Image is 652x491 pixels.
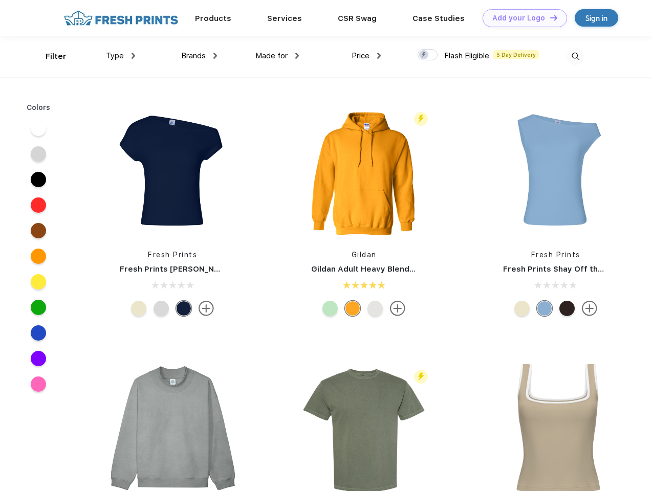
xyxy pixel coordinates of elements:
div: Ash Grey [154,301,169,316]
img: DT [550,15,557,20]
span: Type [106,51,124,60]
img: dropdown.png [295,53,299,59]
img: more.svg [199,301,214,316]
div: Yellow [514,301,530,316]
div: Colors [19,102,58,113]
img: dropdown.png [377,53,381,59]
a: Fresh Prints [PERSON_NAME] Off the Shoulder Top [120,264,319,274]
a: Fresh Prints [148,251,197,259]
div: Mint Green [322,301,338,316]
span: Brands [181,51,206,60]
a: Gildan [352,251,377,259]
span: 5 Day Delivery [493,50,539,59]
span: Flash Eligible [444,51,489,60]
span: Made for [255,51,288,60]
span: Price [352,51,370,60]
img: flash_active_toggle.svg [414,370,428,384]
div: Brown [559,301,575,316]
img: fo%20logo%202.webp [61,9,181,27]
div: Light Blue [537,301,552,316]
img: flash_active_toggle.svg [414,112,428,126]
img: more.svg [582,301,597,316]
div: Filter [46,51,67,62]
a: Sign in [575,9,618,27]
img: dropdown.png [213,53,217,59]
img: func=resize&h=266 [296,103,432,239]
div: Yellow [131,301,146,316]
img: more.svg [390,301,405,316]
div: Ash [367,301,383,316]
a: Gildan Adult Heavy Blend 8 Oz. 50/50 Hooded Sweatshirt [311,264,535,274]
img: func=resize&h=266 [488,103,624,239]
img: dropdown.png [132,53,135,59]
div: Sign in [585,12,607,24]
div: Navy [176,301,191,316]
a: CSR Swag [338,14,377,23]
a: Products [195,14,231,23]
img: desktop_search.svg [567,48,584,65]
div: Gold [345,301,360,316]
div: Add your Logo [492,14,545,23]
a: Fresh Prints [531,251,580,259]
img: func=resize&h=266 [104,103,241,239]
a: Services [267,14,302,23]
